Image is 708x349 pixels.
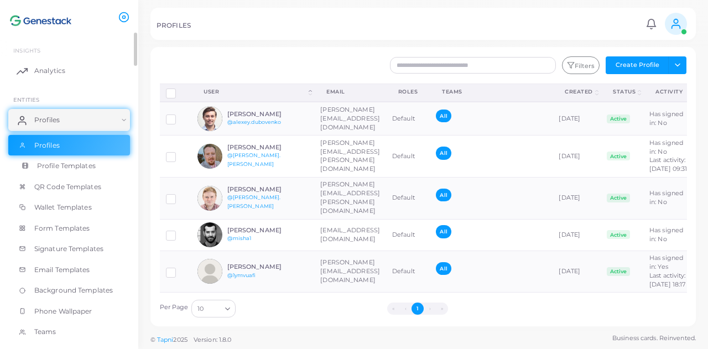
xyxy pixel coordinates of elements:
[8,60,130,82] a: Analytics
[8,176,130,197] a: QR Code Templates
[197,144,222,169] img: avatar
[157,336,174,343] a: Tapni
[607,267,630,276] span: Active
[197,106,222,131] img: avatar
[150,335,231,345] span: ©
[197,259,222,284] img: avatar
[553,293,601,326] td: [DATE]
[649,139,683,155] span: Has signed in: No
[314,177,386,219] td: [PERSON_NAME][EMAIL_ADDRESS][PERSON_NAME][DOMAIN_NAME]
[655,88,683,96] div: activity
[607,230,630,239] span: Active
[606,56,669,74] button: Create Profile
[649,226,683,243] span: Has signed in: No
[194,336,232,343] span: Version: 1.8.0
[436,189,451,201] span: All
[160,84,192,102] th: Row-selection
[34,66,65,76] span: Analytics
[34,244,103,254] span: Signature Templates
[562,56,600,74] button: Filters
[314,136,386,178] td: [PERSON_NAME][EMAIL_ADDRESS][PERSON_NAME][DOMAIN_NAME]
[649,110,683,127] span: Has signed in: No
[34,285,113,295] span: Background Templates
[565,88,593,96] div: Created
[197,303,204,315] span: 10
[8,238,130,259] a: Signature Templates
[34,182,101,192] span: QR Code Templates
[553,251,601,293] td: [DATE]
[8,197,130,218] a: Wallet Templates
[8,259,130,280] a: Email Templates
[8,218,130,239] a: Form Templates
[227,119,282,125] a: @alexey.dubovenko
[8,135,130,156] a: Profiles
[314,293,386,326] td: [PERSON_NAME][EMAIL_ADDRESS][DOMAIN_NAME]
[553,102,601,135] td: [DATE]
[386,177,430,219] td: Default
[10,11,71,31] img: logo
[227,152,281,167] a: @[PERSON_NAME].[PERSON_NAME]
[553,136,601,178] td: [DATE]
[157,22,191,29] h5: PROFILES
[191,300,236,317] div: Search for option
[607,114,630,123] span: Active
[612,334,696,343] span: Business cards. Reinvented.
[436,110,451,122] span: All
[649,254,683,270] span: Has signed in: Yes
[227,186,309,193] h6: [PERSON_NAME]
[386,102,430,135] td: Default
[238,303,597,315] ul: Pagination
[326,88,374,96] div: Email
[436,225,451,238] span: All
[398,88,418,96] div: Roles
[205,303,221,315] input: Search for option
[34,265,90,275] span: Email Templates
[8,109,130,131] a: Profiles
[197,186,222,211] img: avatar
[314,219,386,251] td: [EMAIL_ADDRESS][DOMAIN_NAME]
[436,262,451,275] span: All
[173,335,187,345] span: 2025
[386,136,430,178] td: Default
[314,102,386,135] td: [PERSON_NAME][EMAIL_ADDRESS][DOMAIN_NAME]
[34,140,60,150] span: Profiles
[8,155,130,176] a: Profile Templates
[34,306,92,316] span: Phone Wallpaper
[607,152,630,160] span: Active
[553,177,601,219] td: [DATE]
[34,115,60,125] span: Profiles
[314,251,386,293] td: [PERSON_NAME][EMAIL_ADDRESS][DOMAIN_NAME]
[197,222,222,247] img: avatar
[34,202,92,212] span: Wallet Templates
[412,303,424,315] button: Go to page 1
[649,189,683,206] span: Has signed in: No
[227,263,309,270] h6: [PERSON_NAME]
[204,88,306,96] div: User
[13,96,39,103] span: ENTITIES
[13,47,40,54] span: INSIGHTS
[613,88,636,96] div: Status
[607,194,630,202] span: Active
[160,303,189,312] label: Per Page
[227,227,309,234] h6: [PERSON_NAME]
[227,235,252,241] a: @misha1
[386,251,430,293] td: Default
[8,280,130,301] a: Background Templates
[37,161,96,171] span: Profile Templates
[8,301,130,322] a: Phone Wallpaper
[649,156,687,173] span: Last activity: [DATE] 09:31
[34,327,56,337] span: Teams
[34,223,90,233] span: Form Templates
[436,147,451,159] span: All
[386,219,430,251] td: Default
[227,111,309,118] h6: [PERSON_NAME]
[386,293,430,326] td: Default
[8,321,130,342] a: Teams
[649,272,686,288] span: Last activity: [DATE] 18:17
[553,219,601,251] td: [DATE]
[442,88,540,96] div: Teams
[227,194,281,209] a: @[PERSON_NAME].[PERSON_NAME]
[227,272,256,278] a: @1ymvuafi
[227,144,309,151] h6: [PERSON_NAME]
